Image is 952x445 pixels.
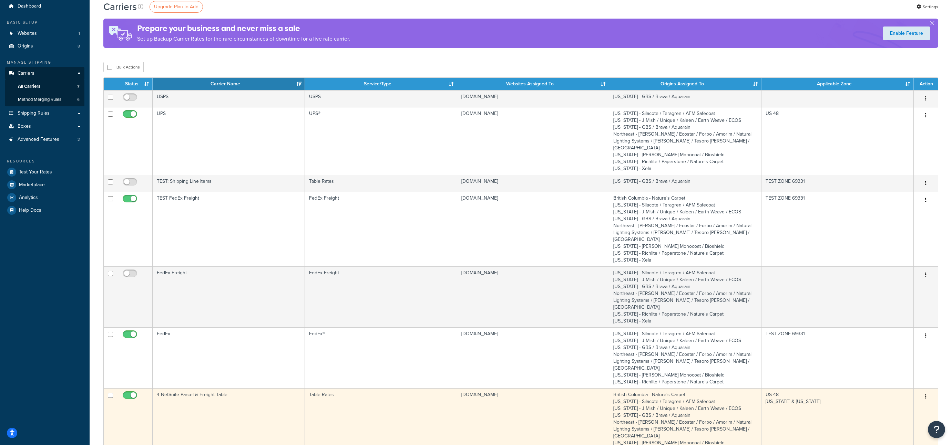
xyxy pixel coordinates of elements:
img: ad-rules-rateshop-fe6ec290ccb7230408bd80ed9643f0289d75e0ffd9eb532fc0e269fcd187b520.png [103,19,137,48]
td: FedEx [153,327,305,388]
td: [US_STATE] - Silacote / Teragren / AFM Safecoat [US_STATE] - J Mish / Unique / Kaleen / Earth Wea... [609,107,761,175]
a: Test Your Rates [5,166,84,178]
a: Websites 1 [5,27,84,40]
td: US 48 [761,107,914,175]
td: TEST ZONE 69331 [761,175,914,192]
li: All Carriers [5,80,84,93]
a: Origins 8 [5,40,84,53]
td: TEST ZONE 69331 [761,192,914,266]
button: Open Resource Center [928,421,945,438]
td: [DOMAIN_NAME] [457,107,610,175]
td: [DOMAIN_NAME] [457,175,610,192]
a: Advanced Features 3 [5,133,84,146]
td: [US_STATE] - GBS / Brava / Aquarain [609,175,761,192]
li: Method Merging Rules [5,93,84,106]
span: Origins [18,43,33,49]
span: Upgrade Plan to Add [154,3,198,10]
th: Status: activate to sort column ascending [117,78,153,90]
th: Action [914,78,938,90]
th: Applicable Zone: activate to sort column ascending [761,78,914,90]
span: Advanced Features [18,137,59,142]
th: Websites Assigned To: activate to sort column ascending [457,78,610,90]
a: All Carriers 7 [5,80,84,93]
span: Boxes [18,124,31,129]
span: 8 [78,43,80,49]
span: Dashboard [18,3,41,9]
span: Test Your Rates [19,169,52,175]
td: TEST: Shipping Line Items [153,175,305,192]
td: USPS [305,90,457,107]
span: 3 [78,137,80,142]
td: UPS [153,107,305,175]
td: [DOMAIN_NAME] [457,266,610,327]
span: Analytics [19,195,38,201]
a: Method Merging Rules 6 [5,93,84,106]
li: Advanced Features [5,133,84,146]
div: Resources [5,158,84,164]
span: Help Docs [19,208,41,213]
td: TEST FedEx Freight [153,192,305,266]
p: Set up Backup Carrier Rates for the rare circumstances of downtime for a live rate carrier. [137,34,350,44]
span: Marketplace [19,182,45,188]
th: Origins Assigned To: activate to sort column ascending [609,78,761,90]
td: UPS® [305,107,457,175]
a: Enable Feature [883,27,930,40]
td: [US_STATE] - Silacote / Teragren / AFM Safecoat [US_STATE] - J Mish / Unique / Kaleen / Earth Wea... [609,266,761,327]
span: All Carriers [18,84,40,89]
a: Carriers [5,67,84,80]
td: [DOMAIN_NAME] [457,192,610,266]
td: [US_STATE] - Silacote / Teragren / AFM Safecoat [US_STATE] - J Mish / Unique / Kaleen / Earth Wea... [609,327,761,388]
span: 1 [79,31,80,36]
span: Carriers [18,71,34,76]
span: Shipping Rules [18,110,50,116]
a: Shipping Rules [5,107,84,120]
li: Websites [5,27,84,40]
th: Carrier Name: activate to sort column ascending [153,78,305,90]
td: FedEx Freight [305,266,457,327]
div: Basic Setup [5,20,84,25]
td: FedEx® [305,327,457,388]
td: Table Rates [305,175,457,192]
a: Upgrade Plan to Add [150,1,203,13]
a: Marketplace [5,179,84,191]
li: Origins [5,40,84,53]
td: [DOMAIN_NAME] [457,90,610,107]
div: Manage Shipping [5,60,84,65]
a: Boxes [5,120,84,133]
li: Carriers [5,67,84,106]
td: USPS [153,90,305,107]
a: Analytics [5,191,84,204]
a: Settings [917,2,938,12]
span: 6 [77,97,80,103]
span: Method Merging Rules [18,97,61,103]
td: FedEx Freight [153,266,305,327]
td: [DOMAIN_NAME] [457,327,610,388]
td: British Columbia - Nature's Carpet [US_STATE] - Silacote / Teragren / AFM Safecoat [US_STATE] - J... [609,192,761,266]
span: Websites [18,31,37,36]
a: Help Docs [5,204,84,216]
td: TEST ZONE 69331 [761,327,914,388]
td: [US_STATE] - GBS / Brava / Aquarain [609,90,761,107]
h4: Prepare your business and never miss a sale [137,23,350,34]
span: 7 [77,84,80,89]
button: Bulk Actions [103,62,144,72]
th: Service/Type: activate to sort column ascending [305,78,457,90]
td: FedEx Freight [305,192,457,266]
